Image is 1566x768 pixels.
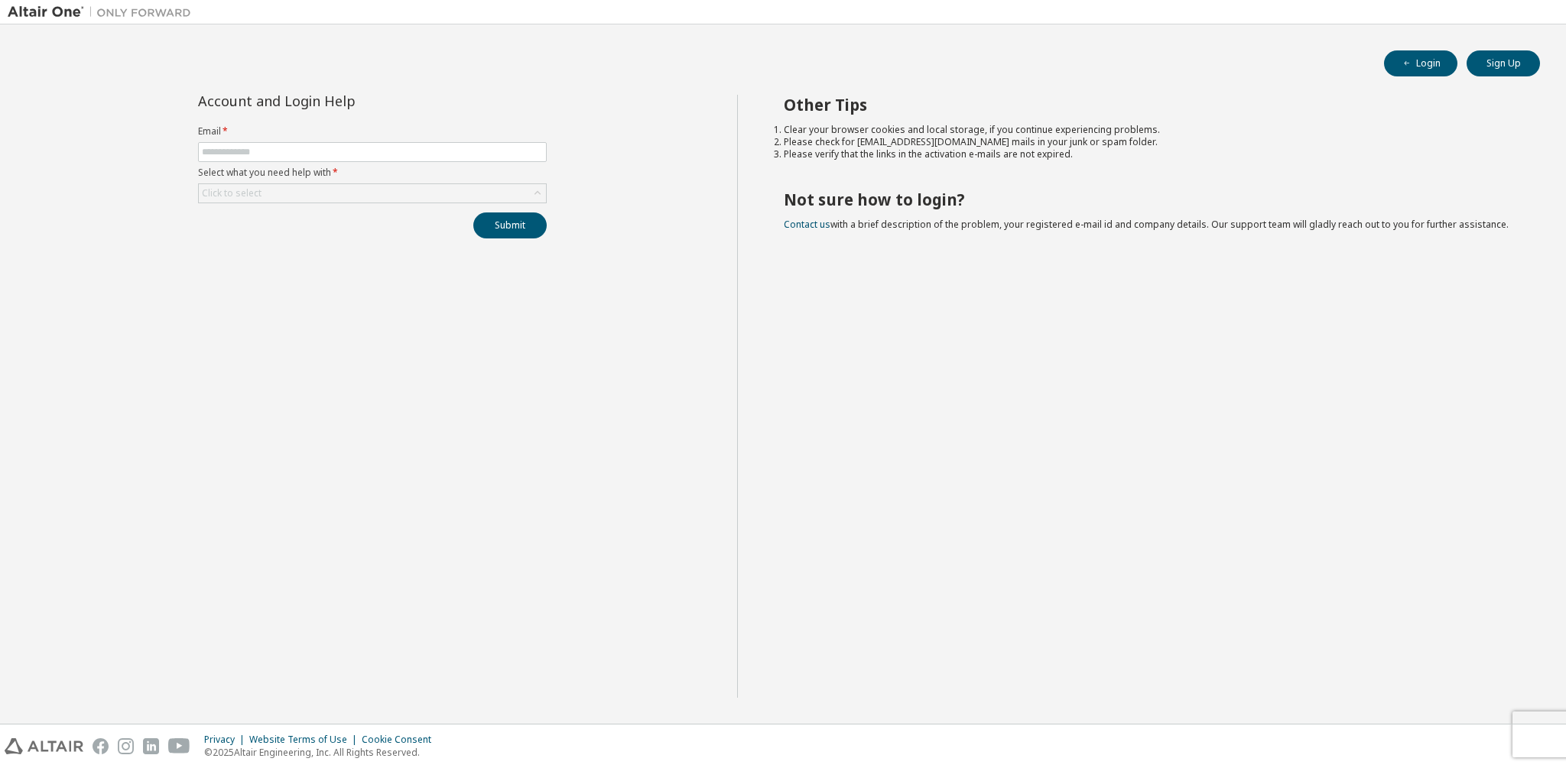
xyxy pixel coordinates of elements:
[784,136,1513,148] li: Please check for [EMAIL_ADDRESS][DOMAIN_NAME] mails in your junk or spam folder.
[199,184,546,203] div: Click to select
[784,218,1509,231] span: with a brief description of the problem, your registered e-mail id and company details. Our suppo...
[784,148,1513,160] li: Please verify that the links in the activation e-mails are not expired.
[204,734,249,746] div: Privacy
[249,734,362,746] div: Website Terms of Use
[784,218,830,231] a: Contact us
[1467,50,1540,76] button: Sign Up
[198,95,477,107] div: Account and Login Help
[198,167,547,179] label: Select what you need help with
[1384,50,1457,76] button: Login
[168,738,190,754] img: youtube.svg
[198,125,547,138] label: Email
[5,738,83,754] img: altair_logo.svg
[143,738,159,754] img: linkedin.svg
[784,124,1513,136] li: Clear your browser cookies and local storage, if you continue experiencing problems.
[93,738,109,754] img: facebook.svg
[204,746,440,759] p: © 2025 Altair Engineering, Inc. All Rights Reserved.
[784,190,1513,209] h2: Not sure how to login?
[8,5,199,20] img: Altair One
[118,738,134,754] img: instagram.svg
[784,95,1513,115] h2: Other Tips
[362,734,440,746] div: Cookie Consent
[473,212,547,238] button: Submit
[202,187,262,199] div: Click to select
